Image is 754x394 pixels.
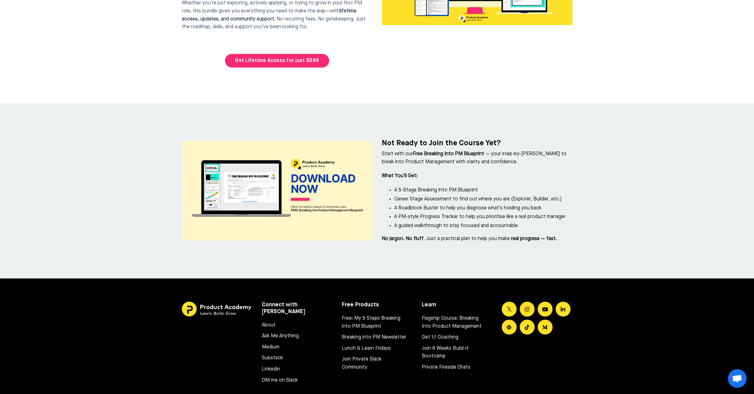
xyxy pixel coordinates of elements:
[342,302,412,309] h5: Free Products
[382,173,417,178] strong: What You’ll Get:
[422,364,486,372] a: Private Fireside Chats
[342,315,406,331] a: Free: My 5 Steps Breaking into PM Blueprint
[262,332,326,340] a: Ask Me Anything
[728,369,747,388] a: Open chat
[262,354,326,362] a: Substack
[382,236,424,241] strong: No jargon. No fluff
[422,345,486,361] a: Join 6 Weeks Build-it Bootcamp
[182,9,356,22] b: lifetime access, updates, and community support
[342,345,406,353] a: Lunch & Learn Fridays
[382,139,572,148] h4: Not Ready to Join the Course Yet?
[422,334,486,342] a: Get 1:1 Coaching
[262,366,326,374] a: Linkedin
[262,344,326,352] a: Medium
[413,151,484,156] strong: Free Breaking Into PM Blueprint
[182,141,373,241] img: df68376-8258-07d5-c00a-a20e8e0211_a1d263bd-4c14-4ce4-aa32-607787f73233.png
[262,302,333,315] h5: Connect with [PERSON_NAME]
[342,356,406,371] a: Join Private Slack Community
[382,150,572,166] p: Start with our — your step-by-[PERSON_NAME] to break into Product Management with clarity and con...
[394,195,572,204] li: Career Stage Assessment to find out where you are (Explorer, Builder, etc.)
[182,1,362,21] span: Whether you’re just exploring, actively applying, or trying to grow in your first PM role, this b...
[262,322,326,330] a: About
[510,236,557,241] strong: real progress — fast.
[262,377,326,385] a: DM me on Slack
[422,315,486,331] a: Flagship Course: Breaking Into Product Management
[394,186,572,195] li: A 5-Stage Breaking Into PM Blueprint
[382,235,572,243] p: . Just a practical plan to help you make
[342,334,406,342] a: Breaking into PM Newsletter
[394,204,572,212] li: A Roadblock Buster to help you diagnose what’s holding you back
[225,54,329,68] a: Get Lifetime Access for just $249
[394,213,572,221] li: A PM-style Progress Tracker to help you prioritise like a real product manager
[422,302,492,309] h5: Learn
[394,222,572,230] li: A guided walkthrough to stay focused and accountable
